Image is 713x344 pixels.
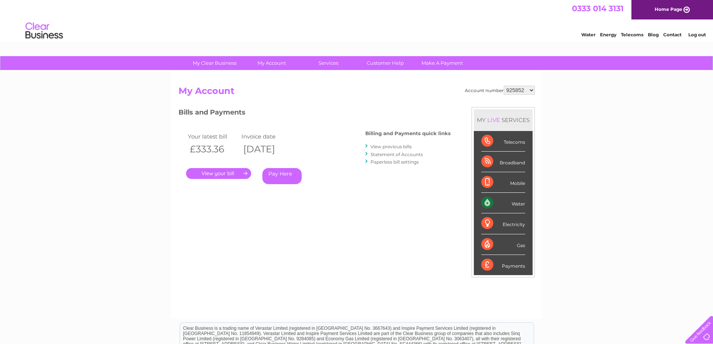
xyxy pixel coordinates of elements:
[621,32,643,37] a: Telecoms
[600,32,616,37] a: Energy
[241,56,302,70] a: My Account
[411,56,473,70] a: Make A Payment
[262,168,302,184] a: Pay Here
[572,4,624,13] a: 0333 014 3131
[648,32,659,37] a: Blog
[371,144,412,149] a: View previous bills
[481,193,525,213] div: Water
[481,234,525,255] div: Gas
[298,56,359,70] a: Services
[481,152,525,172] div: Broadband
[240,131,293,141] td: Invoice date
[186,168,251,179] a: .
[365,131,451,136] h4: Billing and Payments quick links
[186,141,240,157] th: £333.36
[581,32,595,37] a: Water
[481,172,525,193] div: Mobile
[180,4,534,36] div: Clear Business is a trading name of Verastar Limited (registered in [GEOGRAPHIC_DATA] No. 3667643...
[186,131,240,141] td: Your latest bill
[25,19,63,42] img: logo.png
[688,32,706,37] a: Log out
[663,32,682,37] a: Contact
[486,116,502,124] div: LIVE
[184,56,246,70] a: My Clear Business
[354,56,416,70] a: Customer Help
[240,141,293,157] th: [DATE]
[481,213,525,234] div: Electricity
[481,255,525,275] div: Payments
[179,107,451,120] h3: Bills and Payments
[481,131,525,152] div: Telecoms
[371,159,419,165] a: Paperless bill settings
[179,86,535,100] h2: My Account
[371,152,423,157] a: Statement of Accounts
[465,86,535,95] div: Account number
[474,109,533,131] div: MY SERVICES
